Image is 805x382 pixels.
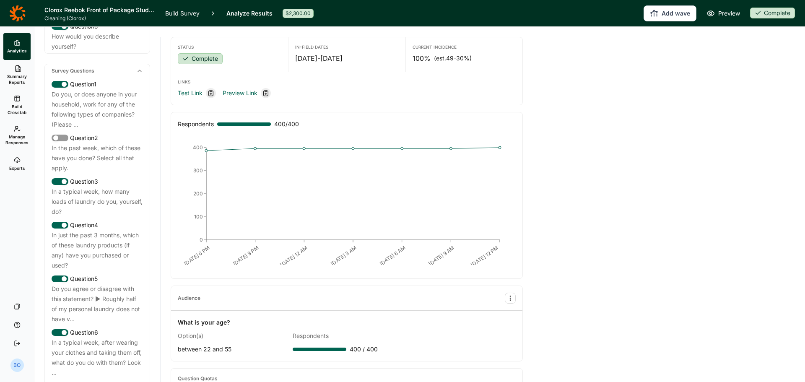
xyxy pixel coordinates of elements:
[295,53,398,63] div: [DATE] - [DATE]
[434,54,472,62] span: (est. 49-30% )
[178,44,281,50] div: Status
[706,8,740,18] a: Preview
[232,244,260,267] text: [DATE] 9 PM
[413,44,516,50] div: Current Incidence
[427,244,455,267] text: [DATE] 9 AM
[178,79,516,85] div: Links
[45,64,150,78] div: Survey Questions
[178,53,223,65] button: Complete
[261,88,271,98] div: Copy link
[750,8,795,19] button: Complete
[293,331,401,341] div: Respondents
[7,104,27,115] span: Build Crosstab
[223,88,257,98] a: Preview Link
[3,90,31,120] a: Build Crosstab
[279,244,309,268] text: [DATE] 12 AM
[193,190,203,197] tspan: 200
[379,244,407,267] text: [DATE] 6 AM
[52,143,143,173] div: In the past week, which of these have you done? Select all that apply.
[9,165,25,171] span: Exports
[7,48,27,54] span: Analytics
[193,144,203,151] tspan: 400
[193,167,203,174] tspan: 300
[44,5,155,15] h1: Clorox Reebok Front of Package Study 07-2021
[750,8,795,18] div: Complete
[505,293,516,304] button: Audience Options
[644,5,696,21] button: Add wave
[7,73,27,85] span: Summary Reports
[44,15,155,22] span: Cleaning (Clorox)
[52,133,143,143] div: Question 2
[178,88,203,98] a: Test Link
[206,88,216,98] div: Copy link
[194,213,203,220] tspan: 100
[52,187,143,217] div: In a typical week, how many loads of laundry do you, yourself, do?
[274,119,299,129] span: 400 / 400
[413,53,431,63] span: 100%
[52,284,143,324] div: Do you agree or disagree with this statement? ▶︎ Roughly half of my personal laundry does not hav...
[178,375,218,382] div: Question Quotas
[52,79,143,89] div: Question 1
[178,53,223,64] div: Complete
[178,331,286,341] div: Option(s)
[3,151,31,177] a: Exports
[470,244,499,268] text: [DATE] 12 PM
[718,8,740,18] span: Preview
[52,177,143,187] div: Question 3
[3,60,31,90] a: Summary Reports
[200,236,203,243] tspan: 0
[52,220,143,230] div: Question 4
[52,31,143,52] div: How would you describe yourself?
[5,134,29,146] span: Manage Responses
[178,317,230,327] div: What is your age?
[52,274,143,284] div: Question 5
[183,244,211,267] text: [DATE] 6 PM
[295,44,398,50] div: In-Field Dates
[178,346,231,353] span: between 22 and 55
[52,338,143,378] div: In a typical week, after wearing your clothes and taking them off, what do you do with them? Look...
[178,119,214,129] div: Respondents
[10,359,24,372] div: BO
[178,295,200,301] div: Audience
[52,89,143,130] div: Do you, or does anyone in your household, work for any of the following types of companies? (Plea...
[52,327,143,338] div: Question 6
[3,33,31,60] a: Analytics
[283,9,314,18] div: $2,300.00
[330,244,358,267] text: [DATE] 3 AM
[52,230,143,270] div: In just the past 3 months, which of these laundry products (if any) have you purchased or used?
[3,120,31,151] a: Manage Responses
[350,344,378,354] span: 400 / 400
